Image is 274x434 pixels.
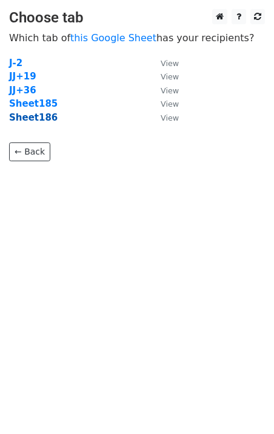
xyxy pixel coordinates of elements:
a: View [149,85,179,96]
a: View [149,58,179,68]
a: View [149,71,179,82]
p: Which tab of has your recipients? [9,32,265,44]
small: View [161,113,179,122]
small: View [161,99,179,109]
a: J-2 [9,58,22,68]
h3: Choose tab [9,9,265,27]
a: JJ+36 [9,85,36,96]
small: View [161,59,179,68]
a: View [149,112,179,123]
a: Sheet185 [9,98,58,109]
a: ← Back [9,142,50,161]
a: this Google Sheet [70,32,156,44]
small: View [161,86,179,95]
iframe: Chat Widget [213,376,274,434]
a: JJ+19 [9,71,36,82]
a: Sheet186 [9,112,58,123]
a: View [149,98,179,109]
small: View [161,72,179,81]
